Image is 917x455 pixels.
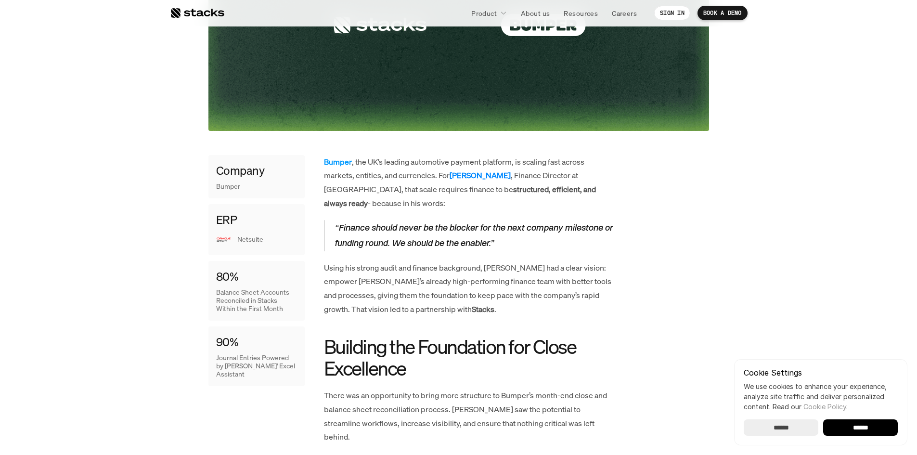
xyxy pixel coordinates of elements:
[324,156,352,167] a: Bumper
[744,369,898,377] p: Cookie Settings
[216,288,297,312] p: Balance Sheet Accounts Reconciled in Stacks Within the First Month
[654,6,690,20] a: SIGN IN
[216,269,238,285] h4: 80%
[773,403,848,411] span: Read our .
[558,4,604,22] a: Resources
[564,8,598,18] p: Resources
[114,183,156,190] a: Privacy Policy
[237,235,297,244] p: Netsuite
[324,184,597,208] strong: structured, efficient, and always ready
[515,4,555,22] a: About us
[521,8,550,18] p: About us
[335,222,615,248] em: “Finance should never be the blocker for the next company milestone or funding round. We should b...
[472,304,494,314] strong: Stacks
[324,336,613,379] h2: Building the Foundation for Close Excellence
[697,6,748,20] a: BOOK A DEMO
[703,10,742,16] p: BOOK A DEMO
[216,354,297,378] p: Journal Entries Powered by [PERSON_NAME]' Excel Assistant
[324,389,613,444] p: There was an opportunity to bring more structure to Bumper’s month-end close and balance sheet re...
[744,381,898,412] p: We use cookies to enhance your experience, analyze site traffic and deliver personalized content.
[471,8,497,18] p: Product
[803,403,846,411] a: Cookie Policy
[216,163,265,179] h4: Company
[216,212,237,228] h4: ERP
[450,170,511,181] a: [PERSON_NAME]
[324,155,613,210] p: , the UK’s leading automotive payment platform, is scaling fast across markets, entities, and cur...
[660,10,685,16] p: SIGN IN
[216,334,238,351] h4: 90%
[324,261,613,316] p: Using his strong audit and finance background, [PERSON_NAME] had a clear vision: empower [PERSON_...
[612,8,637,18] p: Careers
[216,182,240,191] p: Bumper
[606,4,643,22] a: Careers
